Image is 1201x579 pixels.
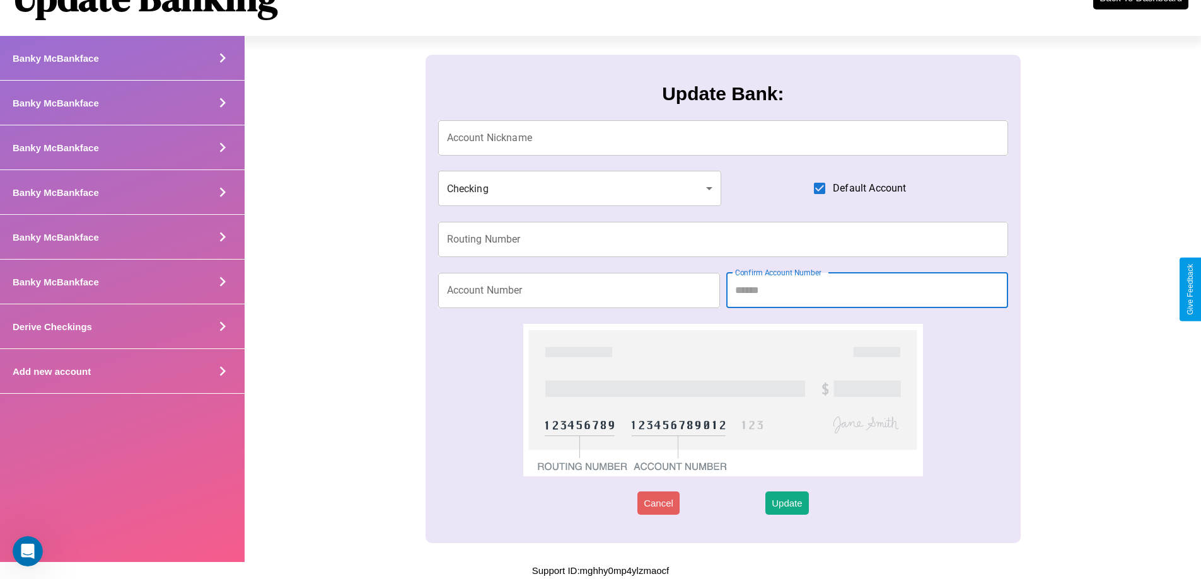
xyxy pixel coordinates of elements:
[833,181,906,196] span: Default Account
[735,267,821,278] label: Confirm Account Number
[523,324,922,476] img: check
[1186,264,1195,315] div: Give Feedback
[637,491,680,515] button: Cancel
[438,171,722,206] div: Checking
[13,187,99,198] h4: Banky McBankface
[13,142,99,153] h4: Banky McBankface
[532,562,670,579] p: Support ID: mghhy0mp4ylzmaocf
[13,53,99,64] h4: Banky McBankface
[662,83,784,105] h3: Update Bank:
[13,98,99,108] h4: Banky McBankface
[13,277,99,287] h4: Banky McBankface
[765,491,808,515] button: Update
[13,366,91,377] h4: Add new account
[13,536,43,566] iframe: Intercom live chat
[13,232,99,243] h4: Banky McBankface
[13,321,92,332] h4: Derive Checkings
